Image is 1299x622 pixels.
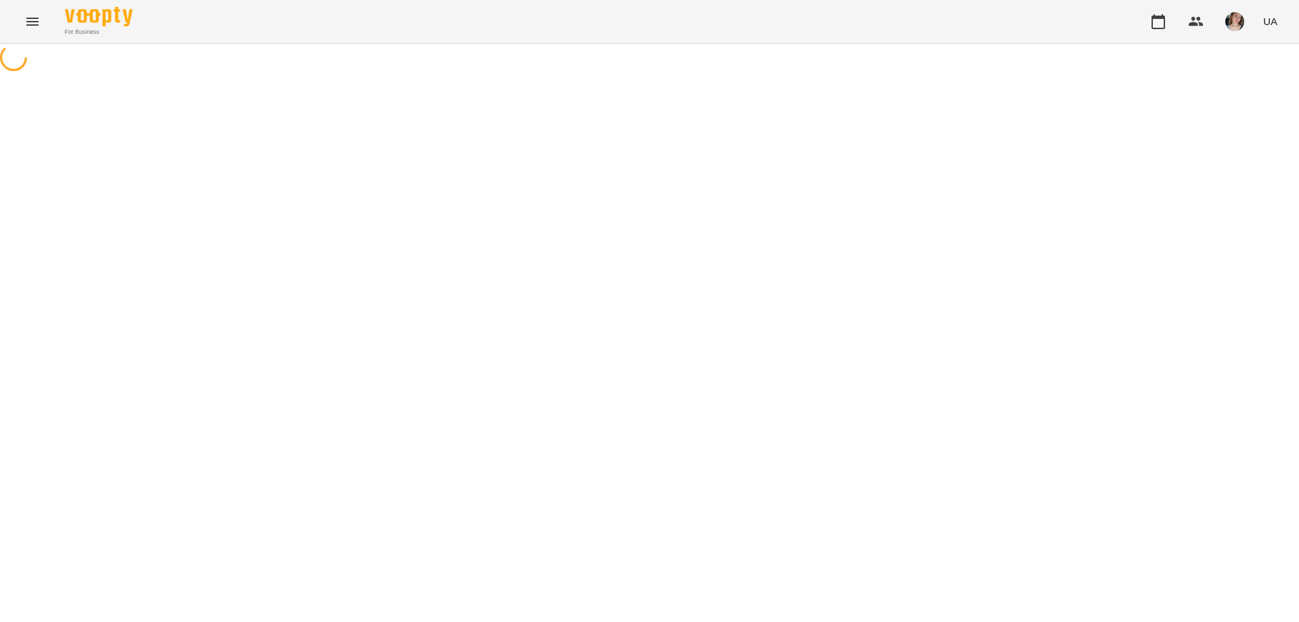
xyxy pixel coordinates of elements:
span: For Business [65,28,133,37]
img: Voopty Logo [65,7,133,26]
button: Menu [16,5,49,38]
img: 6afb9eb6cc617cb6866001ac461bd93f.JPG [1225,12,1244,31]
span: UA [1263,14,1277,28]
button: UA [1258,9,1283,34]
